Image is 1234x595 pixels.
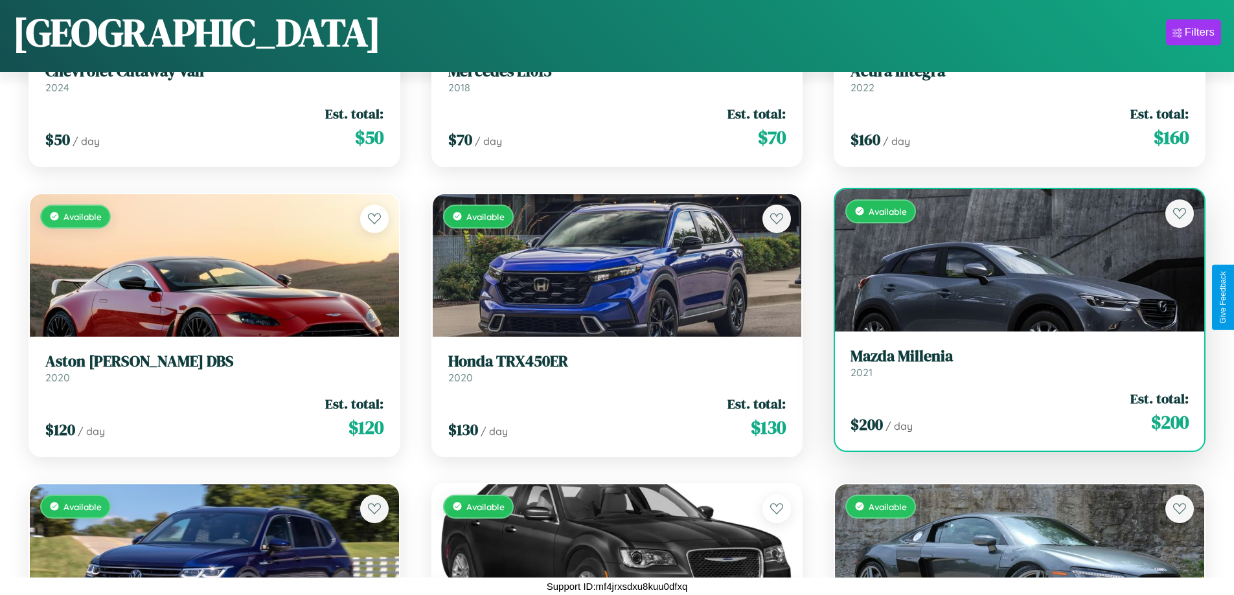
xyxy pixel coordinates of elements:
[45,129,70,150] span: $ 50
[1166,19,1221,45] button: Filters
[448,352,786,371] h3: Honda TRX450ER
[851,366,873,379] span: 2021
[466,501,505,512] span: Available
[45,81,69,94] span: 2024
[851,129,880,150] span: $ 160
[45,62,383,94] a: Chevrolet Cutaway Van2024
[851,62,1189,81] h3: Acura Integra
[547,578,688,595] p: Support ID: mf4jrxsdxu8kuu0dfxq
[466,211,505,222] span: Available
[355,124,383,150] span: $ 50
[325,394,383,413] span: Est. total:
[851,81,874,94] span: 2022
[727,104,786,123] span: Est. total:
[758,124,786,150] span: $ 70
[481,425,508,438] span: / day
[448,62,786,94] a: Mercedes L10132018
[448,352,786,384] a: Honda TRX450ER2020
[851,347,1189,379] a: Mazda Millenia2021
[78,425,105,438] span: / day
[475,135,502,148] span: / day
[1154,124,1189,150] span: $ 160
[448,62,786,81] h3: Mercedes L1013
[63,501,102,512] span: Available
[325,104,383,123] span: Est. total:
[1151,409,1189,435] span: $ 200
[851,62,1189,94] a: Acura Integra2022
[45,62,383,81] h3: Chevrolet Cutaway Van
[1130,104,1189,123] span: Est. total:
[727,394,786,413] span: Est. total:
[883,135,910,148] span: / day
[869,501,907,512] span: Available
[751,414,786,440] span: $ 130
[448,129,472,150] span: $ 70
[448,371,473,384] span: 2020
[448,419,478,440] span: $ 130
[851,347,1189,366] h3: Mazda Millenia
[13,6,381,59] h1: [GEOGRAPHIC_DATA]
[1218,271,1228,324] div: Give Feedback
[886,420,913,432] span: / day
[45,371,70,384] span: 2020
[45,419,75,440] span: $ 120
[448,81,470,94] span: 2018
[63,211,102,222] span: Available
[1185,26,1215,39] div: Filters
[45,352,383,384] a: Aston [PERSON_NAME] DBS2020
[869,206,907,217] span: Available
[851,414,883,435] span: $ 200
[1130,389,1189,408] span: Est. total:
[348,414,383,440] span: $ 120
[45,352,383,371] h3: Aston [PERSON_NAME] DBS
[73,135,100,148] span: / day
